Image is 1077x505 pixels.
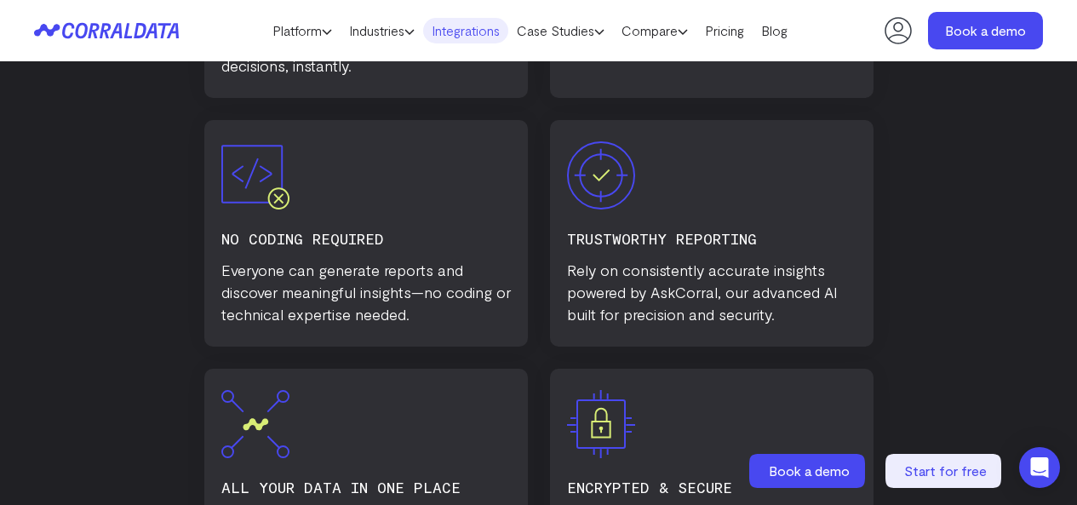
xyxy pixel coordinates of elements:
[423,18,508,43] a: Integrations
[753,18,796,43] a: Blog
[567,259,856,325] p: Rely on consistently accurate insights powered by AskCorral, our advanced AI built for precision ...
[221,475,511,499] h3: All Your Data in one place
[221,259,511,325] p: Everyone can generate reports and discover meaningful insights—no coding or technical expertise n...
[567,227,856,250] h3: Trustworthy Reporting
[928,12,1043,49] a: Book a demo
[221,227,511,250] h3: No Coding Required
[508,18,613,43] a: Case Studies
[885,454,1005,488] a: Start for free
[613,18,696,43] a: Compare
[769,462,850,479] span: Book a demo
[904,462,987,479] span: Start for free
[341,18,423,43] a: Industries
[264,18,341,43] a: Platform
[567,475,856,499] h3: Encrypted & Secure
[1019,447,1060,488] div: Open Intercom Messenger
[749,454,868,488] a: Book a demo
[696,18,753,43] a: Pricing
